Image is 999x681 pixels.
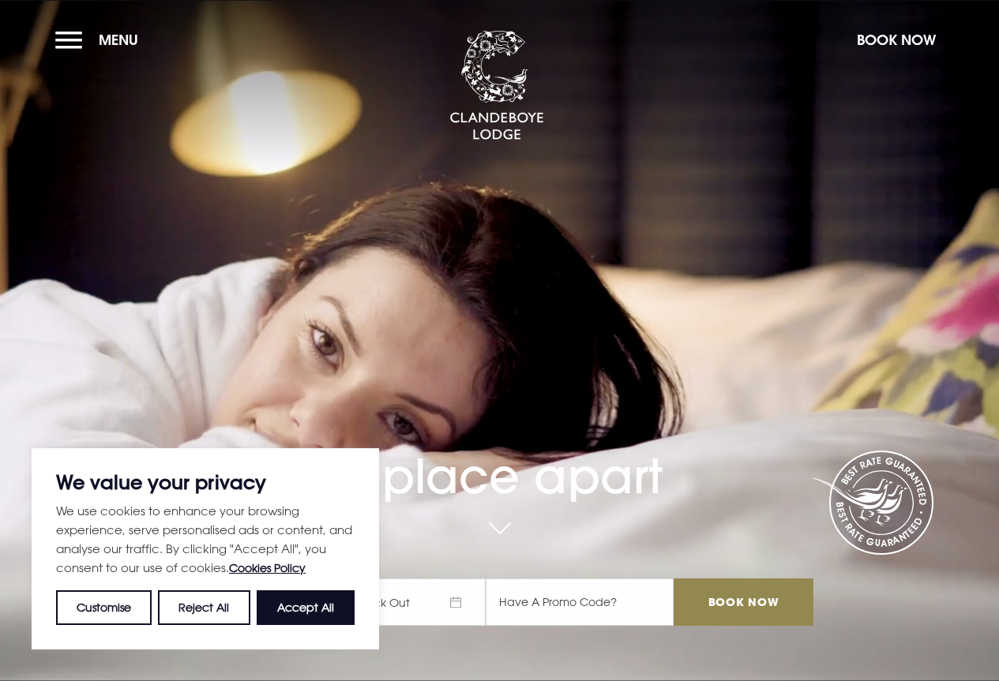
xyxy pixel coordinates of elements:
input: Have A Promo Code? [486,578,674,626]
span: Menu [99,31,138,49]
button: Menu [55,23,146,57]
p: We value your privacy [56,473,355,492]
a: Cookies Policy [229,561,306,574]
button: Customise [56,590,152,625]
span: Check Out [336,578,486,626]
input: Book Now [674,578,813,626]
button: Book Now [849,23,944,57]
button: Reject All [158,590,250,625]
div: We value your privacy [32,448,379,649]
h1: A place apart [186,406,813,504]
button: Accept All [257,590,355,625]
p: We use cookies to enhance your browsing experience, serve personalised ads or content, and analys... [56,501,355,578]
img: Clandeboye Lodge [449,31,544,141]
